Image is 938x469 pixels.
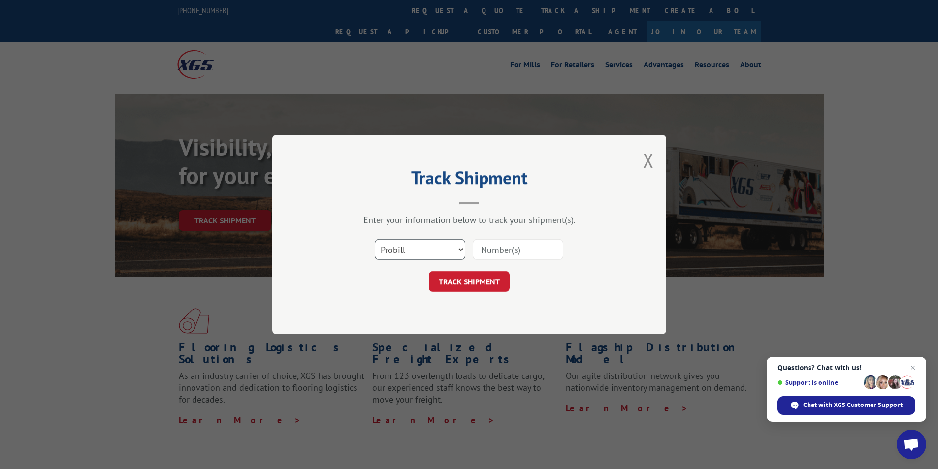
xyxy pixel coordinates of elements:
div: Open chat [897,430,926,459]
span: Chat with XGS Customer Support [803,401,903,409]
div: Chat with XGS Customer Support [777,396,915,415]
div: Enter your information below to track your shipment(s). [322,214,617,225]
button: TRACK SHIPMENT [429,271,510,292]
span: Close chat [907,362,919,374]
h2: Track Shipment [322,171,617,189]
input: Number(s) [473,239,563,260]
span: Support is online [777,379,860,386]
span: Questions? Chat with us! [777,364,915,372]
button: Close modal [643,147,654,173]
